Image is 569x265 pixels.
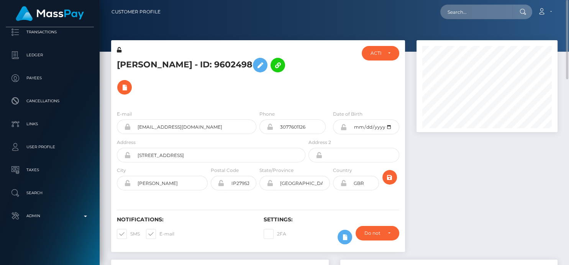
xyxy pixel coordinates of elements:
p: Taxes [9,164,91,176]
a: User Profile [6,137,94,157]
a: Admin [6,206,94,226]
div: ACTIVE [371,50,382,56]
p: Search [9,187,91,199]
h6: Settings: [264,216,399,223]
a: Taxes [6,160,94,180]
p: Admin [9,210,91,222]
label: Postal Code [211,167,239,174]
p: Ledger [9,49,91,61]
label: State/Province [259,167,294,174]
a: Ledger [6,46,94,65]
label: Address 2 [308,139,331,146]
p: Transactions [9,26,91,38]
label: SMS [117,229,140,239]
label: City [117,167,126,174]
label: 2FA [264,229,286,239]
button: Do not require [356,226,399,240]
label: Country [333,167,352,174]
a: Search [6,183,94,203]
label: E-mail [146,229,174,239]
a: Links [6,115,94,134]
p: User Profile [9,141,91,153]
label: E-mail [117,111,132,118]
img: MassPay Logo [16,6,84,21]
label: Address [117,139,136,146]
button: ACTIVE [362,46,399,61]
div: Do not require [364,230,382,236]
a: Customer Profile [112,4,161,20]
input: Search... [440,5,512,19]
h5: [PERSON_NAME] - ID: 9602498 [117,54,301,98]
label: Phone [259,111,275,118]
a: Payees [6,69,94,88]
a: Transactions [6,23,94,42]
a: Cancellations [6,92,94,111]
p: Links [9,118,91,130]
h6: Notifications: [117,216,252,223]
p: Payees [9,72,91,84]
label: Date of Birth [333,111,362,118]
p: Cancellations [9,95,91,107]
